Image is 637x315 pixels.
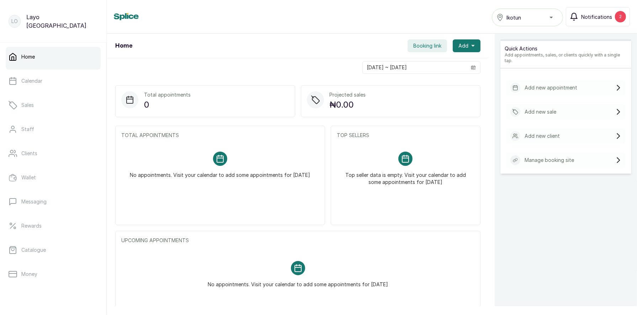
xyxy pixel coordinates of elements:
[208,275,388,288] p: No appointments. Visit your calendar to add some appointments for [DATE]
[330,98,366,111] p: ₦0.00
[566,7,630,26] button: Notifications2
[11,18,18,25] p: LO
[345,166,466,186] p: Top seller data is empty. Visit your calendar to add some appointments for [DATE]
[615,11,626,22] div: 2
[21,102,34,109] p: Sales
[6,119,101,139] a: Staff
[337,132,474,139] p: TOP SELLERS
[6,95,101,115] a: Sales
[115,42,132,50] h1: Home
[6,288,101,308] a: Reports
[413,42,441,49] span: Booking link
[471,65,476,70] svg: calendar
[21,77,42,85] p: Calendar
[6,168,101,188] a: Wallet
[525,132,560,140] p: Add new client
[21,126,34,133] p: Staff
[6,264,101,284] a: Money
[6,143,101,163] a: Clients
[21,53,35,60] p: Home
[21,174,36,181] p: Wallet
[21,150,37,157] p: Clients
[121,132,319,139] p: TOTAL APPOINTMENTS
[144,98,191,111] p: 0
[21,222,42,229] p: Rewards
[130,166,310,179] p: No appointments. Visit your calendar to add some appointments for [DATE]
[505,45,627,52] p: Quick Actions
[581,13,612,21] span: Notifications
[6,240,101,260] a: Catalogue
[330,91,366,98] p: Projected sales
[6,192,101,212] a: Messaging
[144,91,191,98] p: Total appointments
[453,39,481,52] button: Add
[363,61,467,74] input: Select date
[525,108,556,115] p: Add new sale
[525,84,577,91] p: Add new appointment
[6,47,101,67] a: Home
[6,216,101,236] a: Rewards
[121,237,474,244] p: UPCOMING APPOINTMENTS
[21,246,46,254] p: Catalogue
[21,198,47,205] p: Messaging
[21,271,37,278] p: Money
[525,157,574,164] p: Manage booking site
[26,13,98,30] p: Layo [GEOGRAPHIC_DATA]
[506,14,521,21] span: Ikotun
[492,9,563,26] button: Ikotun
[408,39,447,52] button: Booking link
[505,52,627,64] p: Add appointments, sales, or clients quickly with a single tap.
[6,71,101,91] a: Calendar
[458,42,468,49] span: Add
